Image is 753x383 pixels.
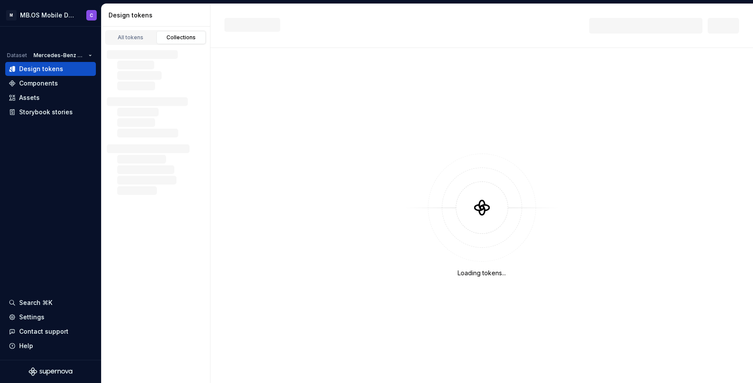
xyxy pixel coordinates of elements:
[5,310,96,324] a: Settings
[458,269,506,277] div: Loading tokens...
[30,49,96,62] button: Mercedes-Benz 2.0
[19,93,40,102] div: Assets
[34,52,85,59] span: Mercedes-Benz 2.0
[19,65,63,73] div: Design tokens
[2,6,99,24] button: MMB.OS Mobile Design SystemC
[109,34,153,41] div: All tokens
[20,11,76,20] div: MB.OS Mobile Design System
[109,11,207,20] div: Design tokens
[29,367,72,376] svg: Supernova Logo
[5,91,96,105] a: Assets
[5,325,96,339] button: Contact support
[19,79,58,88] div: Components
[5,105,96,119] a: Storybook stories
[7,52,27,59] div: Dataset
[19,342,33,350] div: Help
[19,313,44,321] div: Settings
[5,339,96,353] button: Help
[19,327,68,336] div: Contact support
[90,12,93,19] div: C
[6,10,17,21] div: M
[5,62,96,76] a: Design tokens
[159,34,203,41] div: Collections
[19,108,73,116] div: Storybook stories
[5,296,96,310] button: Search ⌘K
[19,298,52,307] div: Search ⌘K
[5,76,96,90] a: Components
